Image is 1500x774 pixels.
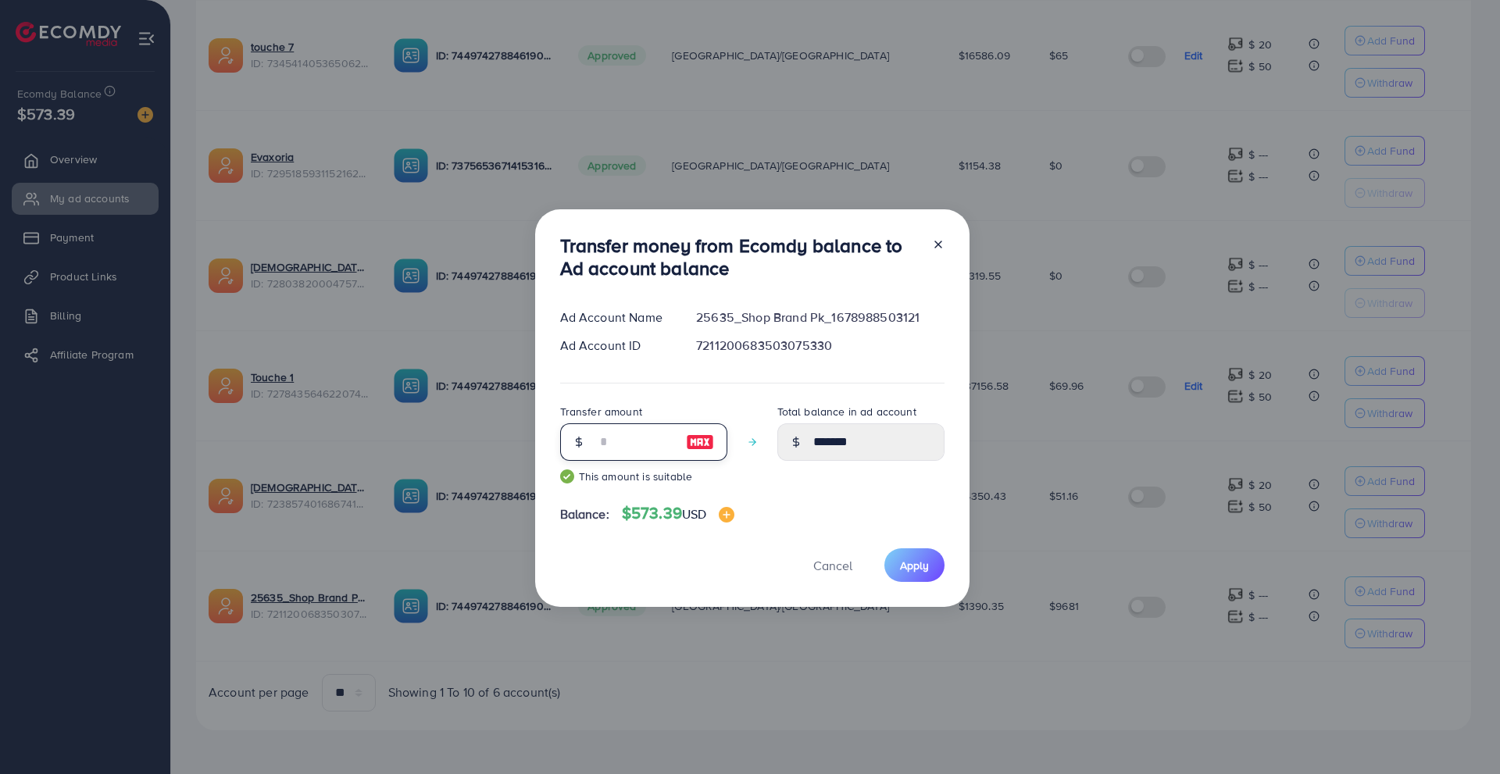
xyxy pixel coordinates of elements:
label: Transfer amount [560,404,642,419]
div: Ad Account ID [548,337,684,355]
label: Total balance in ad account [777,404,916,419]
span: Apply [900,558,929,573]
span: Balance: [560,505,609,523]
small: This amount is suitable [560,469,727,484]
div: 25635_Shop Brand Pk_1678988503121 [684,309,956,326]
div: Ad Account Name [548,309,684,326]
button: Apply [884,548,945,582]
iframe: Chat [1434,704,1488,762]
span: Cancel [813,557,852,574]
img: image [686,433,714,451]
h4: $573.39 [622,504,735,523]
div: 7211200683503075330 [684,337,956,355]
span: USD [682,505,706,523]
img: image [719,507,734,523]
button: Cancel [794,548,872,582]
img: guide [560,469,574,483]
h3: Transfer money from Ecomdy balance to Ad account balance [560,234,920,280]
